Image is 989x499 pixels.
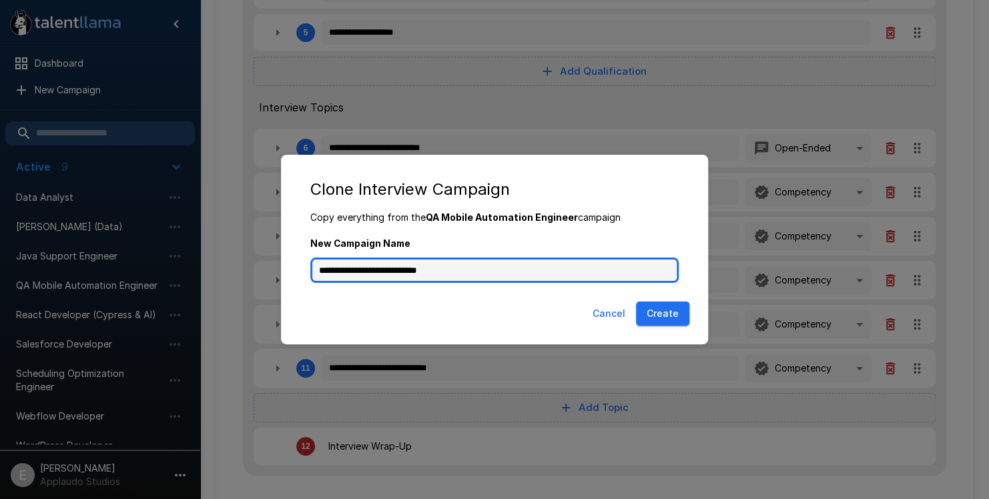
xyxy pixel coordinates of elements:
[636,302,689,326] button: Create
[426,211,578,223] b: QA Mobile Automation Engineer
[587,302,631,326] button: Cancel
[310,211,679,224] p: Copy everything from the campaign
[310,237,679,251] label: New Campaign Name
[294,168,695,211] h2: Clone Interview Campaign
